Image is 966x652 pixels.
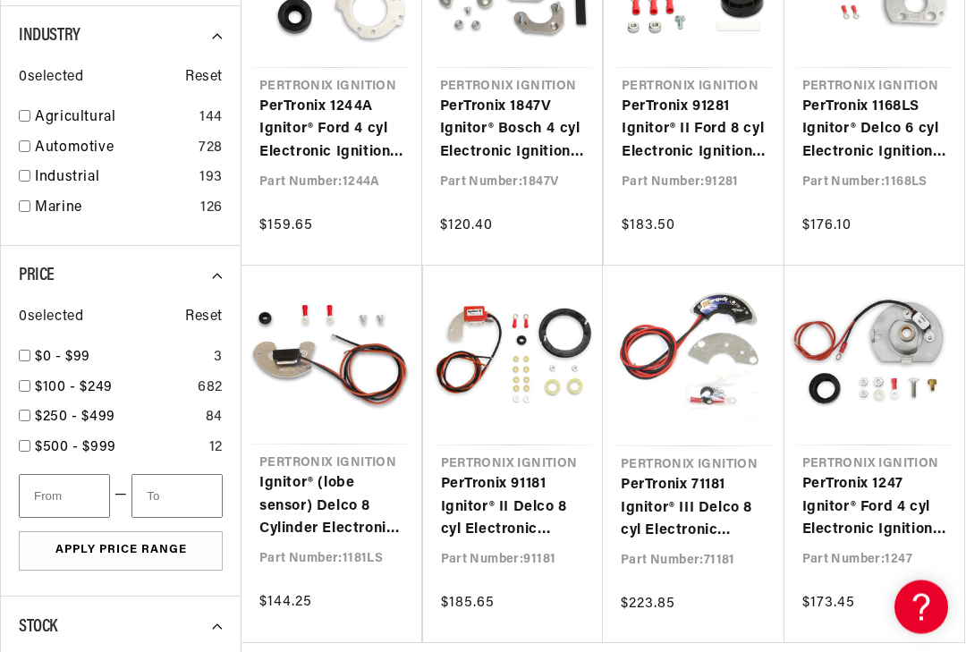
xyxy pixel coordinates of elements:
[131,475,223,519] input: To
[200,198,223,221] div: 126
[622,97,767,165] a: PerTronix 91281 Ignitor® II Ford 8 cyl Electronic Ignition Conversion Kit
[802,97,947,165] a: PerTronix 1168LS Ignitor® Delco 6 cyl Electronic Ignition Conversion Kit
[259,473,403,542] a: Ignitor® (lobe sensor) Delco 8 Cylinder Electronic Ignition Conversion Kit
[198,377,223,401] div: 682
[19,28,80,46] span: Industry
[206,407,223,430] div: 84
[621,475,767,544] a: PerTronix 71181 Ignitor® III Delco 8 cyl Electronic Ignition Conversion Kit
[35,411,115,425] span: $250 - $499
[199,167,223,191] div: 193
[19,267,55,285] span: Price
[440,97,585,165] a: PerTronix 1847V Ignitor® Bosch 4 cyl Electronic Ignition Conversion Kit
[35,107,192,131] a: Agricultural
[19,619,57,637] span: Stock
[35,138,191,161] a: Automotive
[259,97,404,165] a: PerTronix 1244A Ignitor® Ford 4 cyl Electronic Ignition Conversion Kit
[199,138,223,161] div: 728
[19,475,110,519] input: From
[19,67,83,90] span: 0 selected
[114,485,128,508] span: —
[35,441,116,455] span: $500 - $999
[441,474,586,543] a: PerTronix 91181 Ignitor® II Delco 8 cyl Electronic Ignition Conversion Kit
[35,198,193,221] a: Marine
[199,107,223,131] div: 144
[185,67,223,90] span: Reset
[802,474,947,543] a: PerTronix 1247 Ignitor® Ford 4 cyl Electronic Ignition Conversion Kit
[19,532,223,572] button: Apply Price Range
[209,437,223,461] div: 12
[214,347,223,370] div: 3
[185,307,223,330] span: Reset
[35,351,90,365] span: $0 - $99
[35,167,192,191] a: Industrial
[35,381,113,395] span: $100 - $249
[19,307,83,330] span: 0 selected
